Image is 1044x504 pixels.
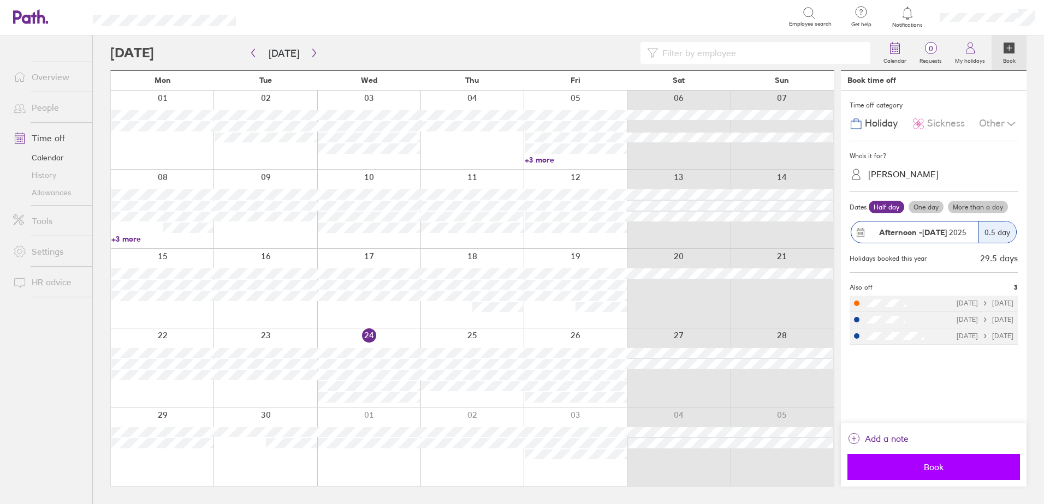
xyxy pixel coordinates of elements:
[571,76,580,85] span: Fri
[789,21,832,27] span: Employee search
[868,169,939,179] div: [PERSON_NAME]
[865,430,909,447] span: Add a note
[525,155,627,165] a: +3 more
[259,76,272,85] span: Tue
[4,127,92,149] a: Time off
[992,35,1027,70] a: Book
[111,234,213,244] a: +3 more
[909,201,944,214] label: One day
[4,149,92,166] a: Calendar
[890,5,926,28] a: Notifications
[850,284,873,291] span: Also off
[877,35,913,70] a: Calendar
[855,462,1012,472] span: Book
[922,227,947,237] strong: [DATE]
[978,221,1016,243] div: 0.5 day
[869,201,904,214] label: Half day
[4,166,92,184] a: History
[913,55,948,64] label: Requests
[979,113,1018,134] div: Other
[265,11,293,21] div: Search
[4,184,92,201] a: Allowances
[850,215,1018,249] button: Afternoon -[DATE] 20250.5 day
[957,316,1013,323] div: [DATE] [DATE]
[1014,284,1018,291] span: 3
[673,76,685,85] span: Sat
[844,21,879,28] span: Get help
[913,35,948,70] a: 0Requests
[996,55,1022,64] label: Book
[877,55,913,64] label: Calendar
[4,271,92,293] a: HR advice
[948,55,992,64] label: My holidays
[879,228,966,237] span: 2025
[775,76,789,85] span: Sun
[465,76,479,85] span: Thu
[850,203,867,211] span: Dates
[847,76,896,85] div: Book time off
[4,210,92,232] a: Tools
[913,44,948,53] span: 0
[890,22,926,28] span: Notifications
[658,43,864,63] input: Filter by employee
[948,201,1008,214] label: More than a day
[260,44,308,62] button: [DATE]
[980,253,1018,263] div: 29.5 days
[865,118,898,129] span: Holiday
[4,97,92,118] a: People
[850,148,1018,164] div: Who's it for?
[361,76,377,85] span: Wed
[847,454,1020,480] button: Book
[155,76,171,85] span: Mon
[850,97,1018,113] div: Time off category
[957,299,1013,307] div: [DATE] [DATE]
[4,241,92,262] a: Settings
[927,118,965,129] span: Sickness
[847,430,909,447] button: Add a note
[957,332,1013,340] div: [DATE] [DATE]
[850,255,927,262] div: Holidays booked this year
[4,66,92,88] a: Overview
[948,35,992,70] a: My holidays
[879,227,922,237] strong: Afternoon -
